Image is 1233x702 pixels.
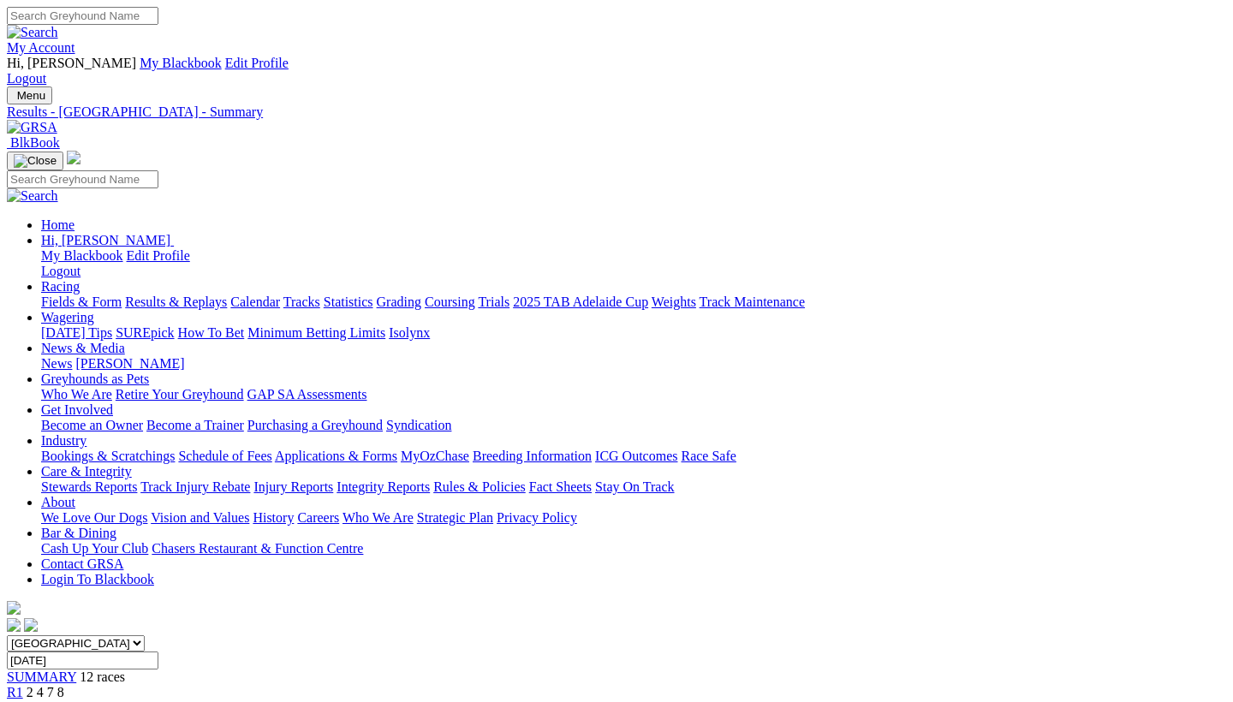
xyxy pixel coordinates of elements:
[41,433,86,448] a: Industry
[595,479,674,494] a: Stay On Track
[529,479,592,494] a: Fact Sheets
[247,387,367,402] a: GAP SA Assessments
[41,387,1226,402] div: Greyhounds as Pets
[337,479,430,494] a: Integrity Reports
[7,601,21,615] img: logo-grsa-white.png
[513,294,648,309] a: 2025 TAB Adelaide Cup
[41,556,123,571] a: Contact GRSA
[14,154,57,168] img: Close
[41,526,116,540] a: Bar & Dining
[41,418,1226,433] div: Get Involved
[417,510,493,525] a: Strategic Plan
[41,248,1226,279] div: Hi, [PERSON_NAME]
[247,418,383,432] a: Purchasing a Greyhound
[473,449,592,463] a: Breeding Information
[7,25,58,40] img: Search
[41,572,154,586] a: Login To Blackbook
[41,541,1226,556] div: Bar & Dining
[700,294,805,309] a: Track Maintenance
[247,325,385,340] a: Minimum Betting Limits
[41,418,143,432] a: Become an Owner
[41,449,1226,464] div: Industry
[41,264,80,278] a: Logout
[7,152,63,170] button: Toggle navigation
[377,294,421,309] a: Grading
[41,325,1226,341] div: Wagering
[178,325,245,340] a: How To Bet
[230,294,280,309] a: Calendar
[41,310,94,324] a: Wagering
[80,669,125,684] span: 12 races
[41,402,113,417] a: Get Involved
[41,294,122,309] a: Fields & Form
[7,120,57,135] img: GRSA
[7,685,23,699] a: R1
[41,217,74,232] a: Home
[652,294,696,309] a: Weights
[401,449,469,463] a: MyOzChase
[151,510,249,525] a: Vision and Values
[7,170,158,188] input: Search
[41,356,72,371] a: News
[41,449,175,463] a: Bookings & Scratchings
[127,248,190,263] a: Edit Profile
[41,387,112,402] a: Who We Are
[41,510,1226,526] div: About
[41,464,132,479] a: Care & Integrity
[10,135,60,150] span: BlkBook
[7,71,46,86] a: Logout
[41,233,174,247] a: Hi, [PERSON_NAME]
[7,56,136,70] span: Hi, [PERSON_NAME]
[7,104,1226,120] a: Results - [GEOGRAPHIC_DATA] - Summary
[140,479,250,494] a: Track Injury Rebate
[41,541,148,556] a: Cash Up Your Club
[253,479,333,494] a: Injury Reports
[116,325,174,340] a: SUREpick
[283,294,320,309] a: Tracks
[595,449,677,463] a: ICG Outcomes
[140,56,222,70] a: My Blackbook
[24,618,38,632] img: twitter.svg
[152,541,363,556] a: Chasers Restaurant & Function Centre
[116,387,244,402] a: Retire Your Greyhound
[7,188,58,204] img: Search
[7,86,52,104] button: Toggle navigation
[7,669,76,684] a: SUMMARY
[41,479,1226,495] div: Care & Integrity
[681,449,736,463] a: Race Safe
[497,510,577,525] a: Privacy Policy
[41,372,149,386] a: Greyhounds as Pets
[478,294,509,309] a: Trials
[7,618,21,632] img: facebook.svg
[27,685,64,699] span: 2 4 7 8
[41,510,147,525] a: We Love Our Dogs
[389,325,430,340] a: Isolynx
[275,449,397,463] a: Applications & Forms
[41,279,80,294] a: Racing
[41,248,123,263] a: My Blackbook
[41,325,112,340] a: [DATE] Tips
[17,89,45,102] span: Menu
[253,510,294,525] a: History
[41,356,1226,372] div: News & Media
[225,56,289,70] a: Edit Profile
[7,40,75,55] a: My Account
[425,294,475,309] a: Coursing
[41,495,75,509] a: About
[433,479,526,494] a: Rules & Policies
[386,418,451,432] a: Syndication
[146,418,244,432] a: Become a Trainer
[67,151,80,164] img: logo-grsa-white.png
[342,510,414,525] a: Who We Are
[7,7,158,25] input: Search
[125,294,227,309] a: Results & Replays
[41,233,170,247] span: Hi, [PERSON_NAME]
[41,341,125,355] a: News & Media
[7,135,60,150] a: BlkBook
[178,449,271,463] a: Schedule of Fees
[7,56,1226,86] div: My Account
[7,651,158,669] input: Select date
